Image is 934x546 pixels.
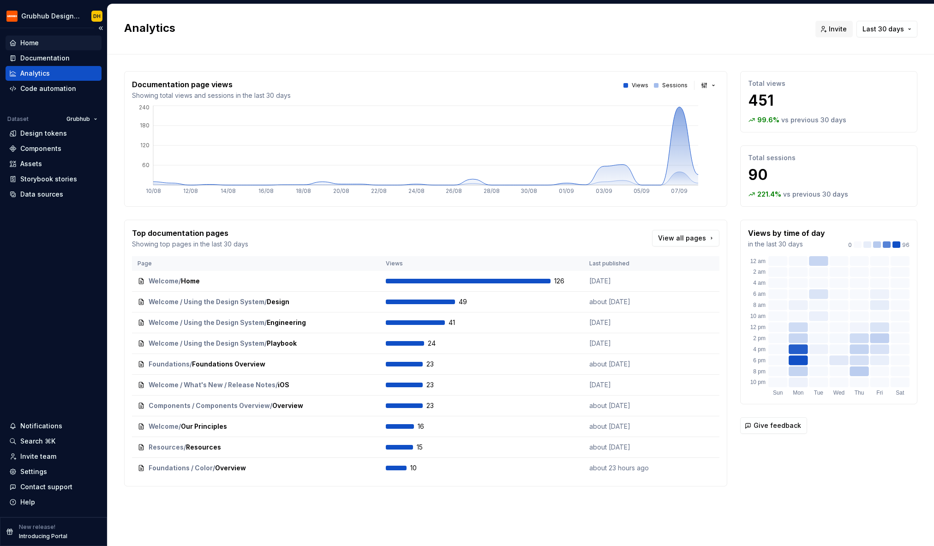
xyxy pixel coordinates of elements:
p: Views [632,82,648,89]
span: Last 30 days [862,24,904,34]
div: Search ⌘K [20,437,55,446]
div: Assets [20,159,42,168]
button: Invite [815,21,853,37]
p: Introducing Portal [19,533,67,540]
span: Playbook [267,339,297,348]
a: Documentation [6,51,102,66]
span: Resources [149,443,184,452]
p: about [DATE] [589,443,659,452]
span: / [264,339,267,348]
tspan: 28/08 [484,187,500,194]
text: 12 pm [750,324,766,330]
span: Welcome / Using the Design System [149,339,264,348]
span: Welcome / Using the Design System [149,297,264,306]
p: [DATE] [589,339,659,348]
tspan: 07/09 [671,187,688,194]
span: Invite [829,24,847,34]
span: / [179,422,181,431]
img: 4e8d6f31-f5cf-47b4-89aa-e4dec1dc0822.png [6,11,18,22]
tspan: 120 [140,142,150,149]
div: Dataset [7,115,29,123]
p: Top documentation pages [132,228,248,239]
tspan: 18/08 [296,187,311,194]
span: 23 [426,380,450,390]
span: Home [181,276,200,286]
p: 451 [748,91,910,110]
p: about [DATE] [589,360,659,369]
div: Data sources [20,190,63,199]
p: vs previous 30 days [781,115,846,125]
span: Foundations [149,360,190,369]
text: 6 am [753,291,766,297]
div: Code automation [20,84,76,93]
p: Views by time of day [748,228,825,239]
div: Settings [20,467,47,476]
a: View all pages [652,230,719,246]
p: Documentation page views [132,79,291,90]
div: Components [20,144,61,153]
text: 6 pm [753,357,766,364]
button: Give feedback [740,417,807,434]
span: 23 [426,401,450,410]
text: Sat [896,390,904,396]
span: Welcome / What's New / Release Notes [149,380,275,390]
span: / [179,276,181,286]
p: in the last 30 days [748,240,825,249]
span: / [264,297,267,306]
span: / [184,443,186,452]
tspan: 180 [140,122,150,129]
span: / [275,380,278,390]
span: Overview [215,463,246,473]
p: 0 [848,241,852,249]
text: 4 pm [753,346,766,353]
button: Help [6,495,102,510]
text: 10 am [750,313,766,319]
text: Tue [814,390,824,396]
tspan: 05/09 [634,187,650,194]
a: Home [6,36,102,50]
a: Components [6,141,102,156]
span: / [264,318,267,327]
p: [DATE] [589,318,659,327]
span: Welcome / Using the Design System [149,318,264,327]
span: 24 [428,339,452,348]
div: Help [20,498,35,507]
p: about [DATE] [589,401,659,410]
span: Overview [272,401,303,410]
tspan: 10/08 [146,187,161,194]
button: Notifications [6,419,102,433]
div: Analytics [20,69,50,78]
text: Wed [833,390,844,396]
text: 2 pm [753,335,766,342]
span: 49 [459,297,483,306]
span: 23 [426,360,450,369]
a: Settings [6,464,102,479]
text: 12 am [750,258,766,264]
p: New release! [19,523,55,531]
p: vs previous 30 days [783,190,848,199]
span: Foundations Overview [192,360,265,369]
a: Data sources [6,187,102,202]
th: Page [132,256,380,271]
text: 8 am [753,302,766,308]
span: Foundations / Color [149,463,213,473]
tspan: 14/08 [221,187,236,194]
span: Components / Components Overview [149,401,270,410]
a: Analytics [6,66,102,81]
div: DH [93,12,101,20]
p: [DATE] [589,380,659,390]
p: 99.6 % [757,115,779,125]
span: Welcome [149,422,179,431]
span: 15 [417,443,441,452]
tspan: 03/09 [596,187,612,194]
button: Last 30 days [856,21,917,37]
text: Thu [855,390,864,396]
tspan: 240 [139,104,150,111]
text: 2 am [753,269,766,275]
button: Grubhub [62,113,102,126]
div: 96 [848,241,910,249]
p: Sessions [662,82,688,89]
span: iOS [278,380,289,390]
span: Grubhub [66,115,90,123]
button: Collapse sidebar [94,22,107,35]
